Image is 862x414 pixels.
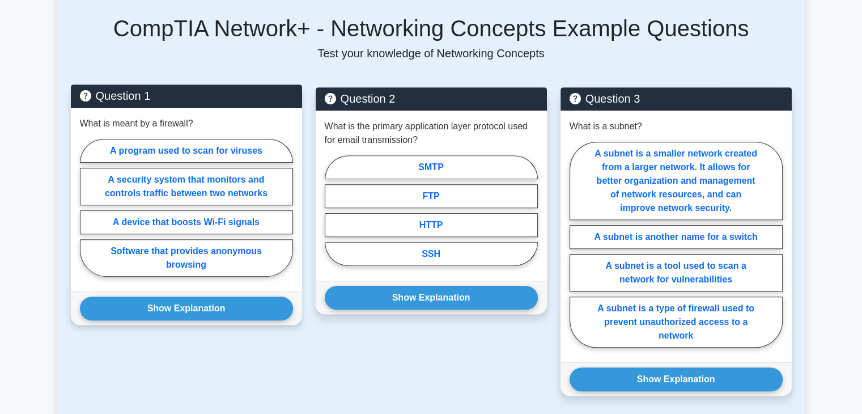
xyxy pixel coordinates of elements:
button: Show Explanation [80,297,293,320]
h5: Question 2 [325,92,538,105]
h5: CompTIA Network+ - Networking Concepts Example Questions [71,15,792,42]
p: What is a subnet? [570,120,642,133]
button: Show Explanation [570,367,783,391]
label: A subnet is a smaller network created from a larger network. It allows for better organization an... [570,142,783,220]
label: A device that boosts Wi-Fi signals [80,210,293,234]
h5: Question 3 [570,92,783,105]
label: A subnet is a tool used to scan a network for vulnerabilities [570,254,783,292]
label: FTP [325,184,538,208]
label: SMTP [325,155,538,179]
label: A program used to scan for viruses [80,139,293,163]
button: Show Explanation [325,286,538,310]
label: SSH [325,242,538,266]
label: A security system that monitors and controls traffic between two networks [80,168,293,205]
label: Software that provides anonymous browsing [80,239,293,277]
label: A subnet is another name for a switch [570,225,783,249]
p: What is meant by a firewall? [80,117,193,130]
h5: Question 1 [80,89,293,103]
p: What is the primary application layer protocol used for email transmission? [325,120,538,147]
label: HTTP [325,213,538,237]
p: Test your knowledge of Networking Concepts [71,47,792,60]
label: A subnet is a type of firewall used to prevent unauthorized access to a network [570,297,783,348]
